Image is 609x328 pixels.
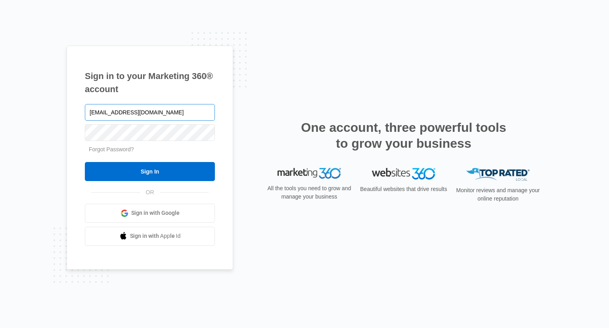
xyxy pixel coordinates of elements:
[278,168,341,179] img: Marketing 360
[359,185,448,193] p: Beautiful websites that drive results
[466,168,530,181] img: Top Rated Local
[85,69,215,96] h1: Sign in to your Marketing 360® account
[130,232,181,240] span: Sign in with Apple Id
[89,146,134,152] a: Forgot Password?
[372,168,435,179] img: Websites 360
[131,209,180,217] span: Sign in with Google
[85,162,215,181] input: Sign In
[454,186,542,203] p: Monitor reviews and manage your online reputation
[85,227,215,246] a: Sign in with Apple Id
[299,120,509,151] h2: One account, three powerful tools to grow your business
[265,184,354,201] p: All the tools you need to grow and manage your business
[140,188,160,197] span: OR
[85,204,215,223] a: Sign in with Google
[85,104,215,121] input: Email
